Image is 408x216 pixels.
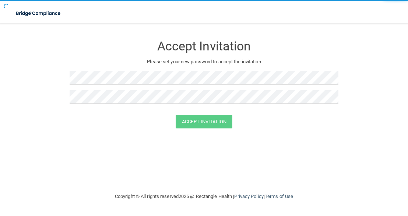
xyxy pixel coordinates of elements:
[70,39,338,53] h3: Accept Invitation
[11,6,66,21] img: bridge_compliance_login_screen.278c3ca4.svg
[75,57,333,66] p: Please set your new password to accept the invitation
[234,194,263,199] a: Privacy Policy
[176,115,232,128] button: Accept Invitation
[70,185,338,208] div: Copyright © All rights reserved 2025 @ Rectangle Health | |
[265,194,293,199] a: Terms of Use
